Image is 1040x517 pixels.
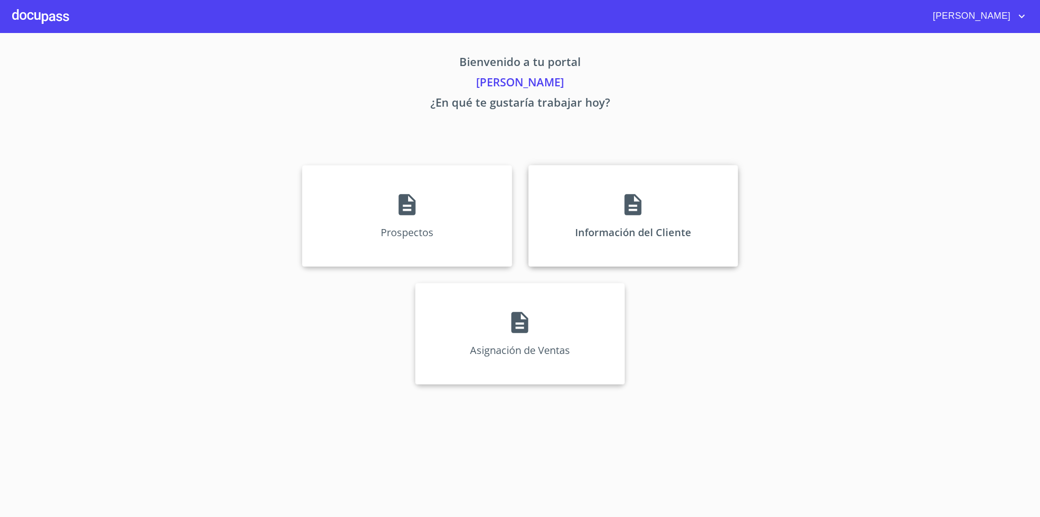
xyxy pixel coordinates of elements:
p: ¿En qué te gustaría trabajar hoy? [208,94,833,114]
p: Prospectos [381,225,433,239]
p: [PERSON_NAME] [208,74,833,94]
span: [PERSON_NAME] [925,8,1016,24]
p: Bienvenido a tu portal [208,53,833,74]
button: account of current user [925,8,1028,24]
p: Información del Cliente [575,225,691,239]
p: Asignación de Ventas [470,343,570,357]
